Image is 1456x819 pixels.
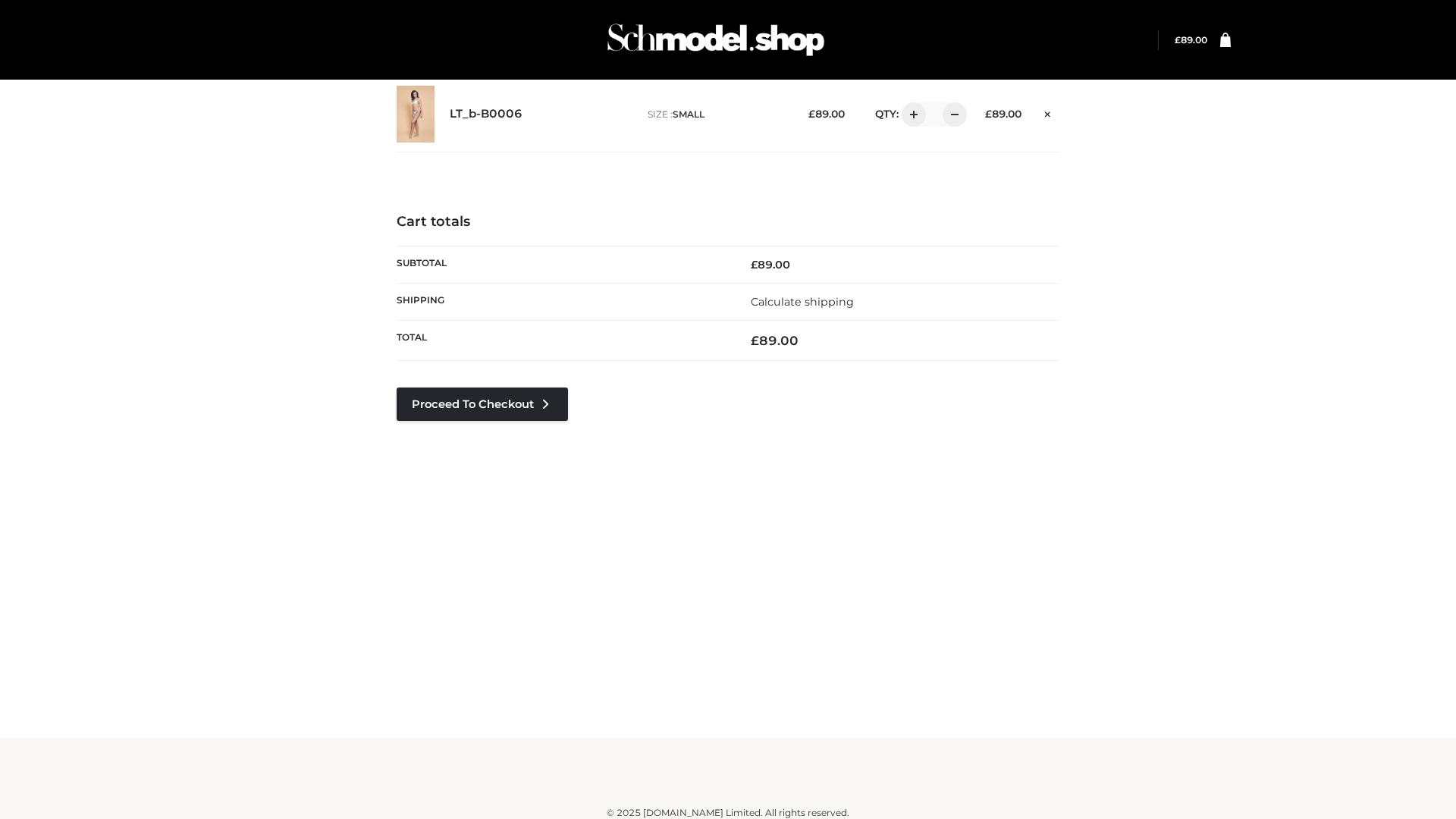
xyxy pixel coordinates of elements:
th: Subtotal [397,246,728,283]
div: QTY: [860,102,962,127]
bdi: 89.00 [751,333,799,348]
h4: Cart totals [397,214,1059,231]
bdi: 89.00 [751,258,790,271]
bdi: 89.00 [985,108,1021,120]
bdi: 89.00 [808,108,845,120]
a: Calculate shipping [751,295,854,309]
a: Proceed to Checkout [397,388,568,421]
a: Remove this item [1037,102,1059,122]
span: £ [985,108,992,120]
img: Schmodel Admin 964 [602,10,830,70]
span: SMALL [673,108,704,120]
a: £89.00 [1175,34,1207,45]
th: Total [397,321,728,361]
bdi: 89.00 [1175,34,1207,45]
p: size : [648,108,785,121]
span: £ [808,108,815,120]
span: £ [751,333,759,348]
a: LT_b-B0006 [450,107,522,121]
span: £ [1175,34,1181,45]
th: Shipping [397,283,728,320]
span: £ [751,258,758,271]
